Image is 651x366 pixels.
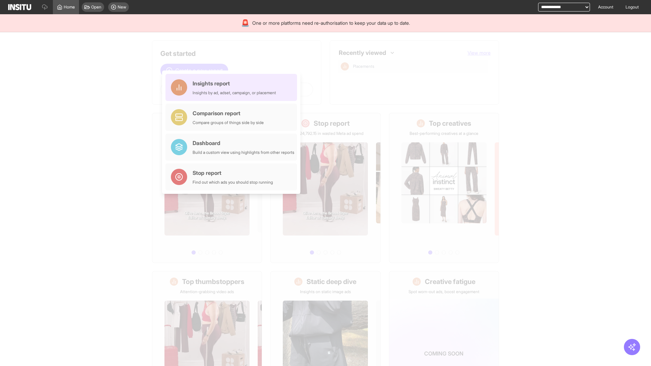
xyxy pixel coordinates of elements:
div: Compare groups of things side by side [193,120,264,125]
div: Find out which ads you should stop running [193,180,273,185]
div: Comparison report [193,109,264,117]
img: Logo [8,4,31,10]
span: Open [91,4,101,10]
div: Stop report [193,169,273,177]
div: Insights report [193,79,276,87]
span: One or more platforms need re-authorisation to keep your data up to date. [252,20,410,26]
div: 🚨 [241,18,250,28]
div: Dashboard [193,139,294,147]
span: Home [64,4,75,10]
div: Insights by ad, adset, campaign, or placement [193,90,276,96]
div: Build a custom view using highlights from other reports [193,150,294,155]
span: New [118,4,126,10]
